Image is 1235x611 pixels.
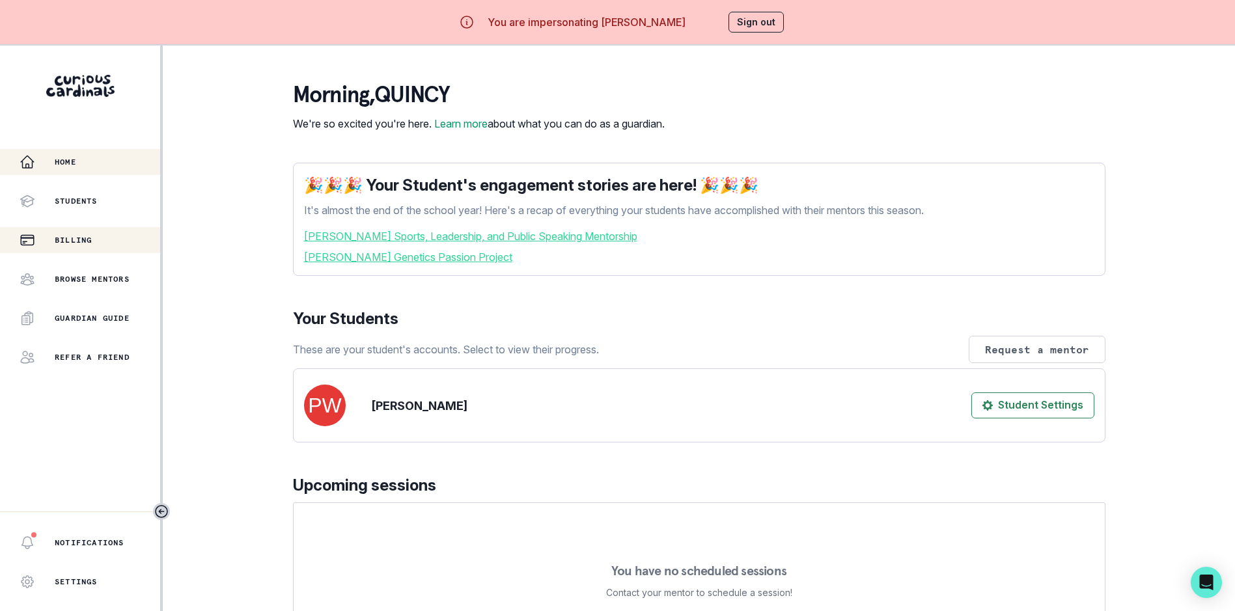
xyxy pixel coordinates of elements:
[46,75,115,97] img: Curious Cardinals Logo
[293,116,665,131] p: We're so excited you're here. about what you can do as a guardian.
[304,202,1094,218] p: It's almost the end of the school year! Here's a recap of everything your students have accomplis...
[304,385,346,426] img: svg
[1191,567,1222,598] div: Open Intercom Messenger
[55,196,98,206] p: Students
[304,228,1094,244] a: [PERSON_NAME] Sports, Leadership, and Public Speaking Mentorship
[55,274,130,284] p: Browse Mentors
[971,392,1094,418] button: Student Settings
[293,474,1105,497] p: Upcoming sessions
[606,585,792,601] p: Contact your mentor to schedule a session!
[55,313,130,323] p: Guardian Guide
[304,249,1094,265] a: [PERSON_NAME] Genetics Passion Project
[434,117,488,130] a: Learn more
[729,12,784,33] button: Sign out
[153,503,170,520] button: Toggle sidebar
[55,235,92,245] p: Billing
[293,342,599,357] p: These are your student's accounts. Select to view their progress.
[55,352,130,362] p: Refer a friend
[969,336,1105,363] button: Request a mentor
[293,82,665,108] p: morning , QUINCY
[55,537,124,548] p: Notifications
[611,564,786,577] p: You have no scheduled sessions
[55,577,98,587] p: Settings
[372,397,467,414] p: [PERSON_NAME]
[304,174,1094,197] p: 🎉🎉🎉 Your Student's engagement stories are here! 🎉🎉🎉
[55,157,76,167] p: Home
[488,14,686,30] p: You are impersonating [PERSON_NAME]
[293,307,1105,331] p: Your Students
